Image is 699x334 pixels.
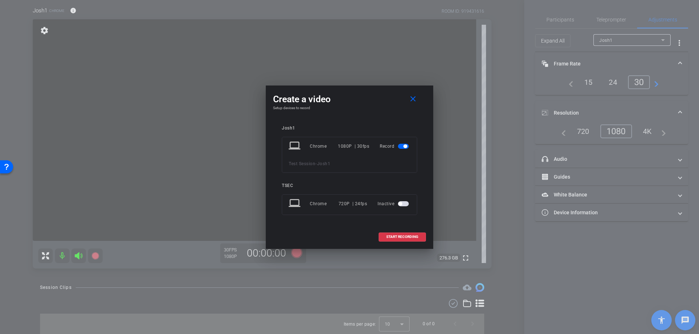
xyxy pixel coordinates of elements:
span: START RECORDING [386,235,418,239]
div: 1080P | 30fps [338,140,369,153]
mat-icon: laptop [289,197,302,210]
h4: Setup devices to record [273,106,426,110]
div: TSEC [282,183,417,188]
div: Record [380,140,410,153]
div: Inactive [378,197,410,210]
mat-icon: laptop [289,140,302,153]
span: - [315,161,317,166]
div: 720P | 24fps [339,197,367,210]
span: Josh1 [317,161,331,166]
div: Josh1 [282,126,417,131]
div: Chrome [310,197,339,210]
div: Chrome [310,140,338,153]
div: Create a video [273,93,426,106]
span: Test Session [289,161,315,166]
mat-icon: close [408,95,418,104]
button: START RECORDING [379,232,426,242]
